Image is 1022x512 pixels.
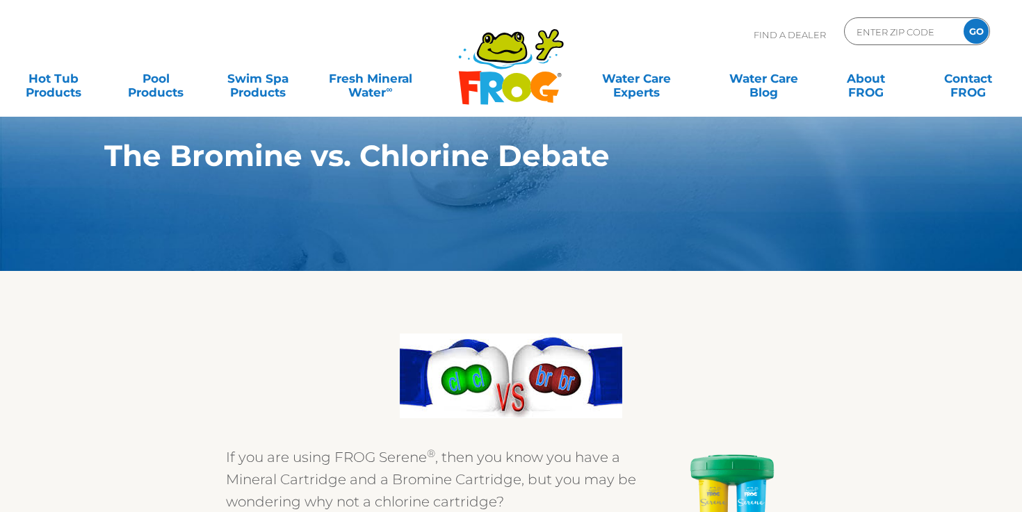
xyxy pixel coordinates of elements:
sup: ® [427,447,435,460]
input: Zip Code Form [855,22,949,42]
a: Fresh MineralWater∞ [321,65,420,92]
strong: The Bromine vs. Chlorine Debate [104,138,610,174]
p: Find A Dealer [754,17,826,52]
a: Water CareExperts [572,65,701,92]
a: Hot TubProducts [14,65,93,92]
a: AboutFROG [826,65,905,92]
img: clvbr [400,333,622,418]
a: Water CareBlog [724,65,803,92]
input: GO [964,19,989,44]
a: ContactFROG [929,65,1008,92]
a: Swim SpaProducts [218,65,298,92]
a: PoolProducts [116,65,195,92]
sup: ∞ [386,84,392,94]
